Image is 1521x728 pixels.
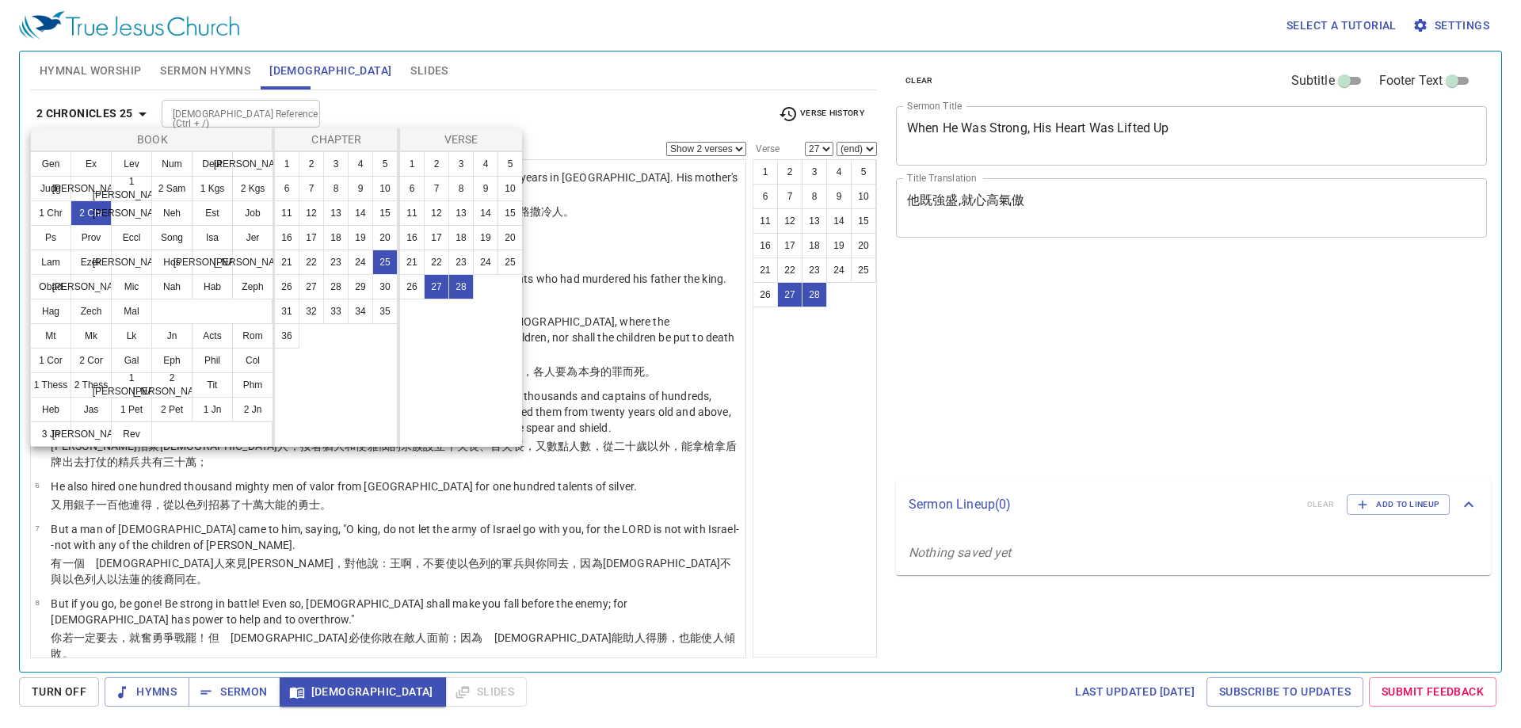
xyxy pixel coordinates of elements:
button: 6 [274,176,299,201]
button: 33 [323,299,349,324]
button: Ps [30,225,71,250]
button: 24 [348,250,373,275]
button: 29 [348,274,373,299]
button: [PERSON_NAME] [111,250,152,275]
button: 2 Chr [71,200,112,226]
button: Num [151,151,193,177]
button: Nah [151,274,193,299]
button: 20 [497,225,523,250]
button: Judg [30,176,71,201]
button: 18 [448,225,474,250]
button: 1 [274,151,299,177]
button: Gal [111,348,152,373]
button: 10 [372,176,398,201]
button: 31 [274,299,299,324]
button: [PERSON_NAME] [71,176,112,201]
button: 2 Jn [232,397,273,422]
button: 13 [448,200,474,226]
button: Zeph [232,274,273,299]
button: 1 Chr [30,200,71,226]
button: 2 Pet [151,397,193,422]
button: Acts [192,323,233,349]
button: 22 [424,250,449,275]
button: [PERSON_NAME] [232,151,273,177]
button: 17 [424,225,449,250]
button: 19 [473,225,498,250]
button: Ex [71,151,112,177]
button: 4 [473,151,498,177]
button: Mal [111,299,152,324]
button: [PERSON_NAME] [71,421,112,447]
button: 12 [299,200,324,226]
button: Song [151,225,193,250]
button: 9 [473,176,498,201]
button: 6 [399,176,425,201]
button: 23 [448,250,474,275]
button: 35 [372,299,398,324]
button: 10 [497,176,523,201]
button: 9 [348,176,373,201]
button: Col [232,348,273,373]
p: Book [34,131,271,147]
button: Tit [192,372,233,398]
button: Hos [151,250,193,275]
button: 8 [448,176,474,201]
button: 14 [473,200,498,226]
button: Jer [232,225,273,250]
button: 12 [424,200,449,226]
button: Isa [192,225,233,250]
button: Phil [192,348,233,373]
button: Job [232,200,273,226]
button: 27 [424,274,449,299]
button: 26 [274,274,299,299]
button: 23 [323,250,349,275]
button: [PERSON_NAME] [71,274,112,299]
p: Verse [403,131,519,147]
button: 8 [323,176,349,201]
button: Rom [232,323,273,349]
button: 27 [299,274,324,299]
button: 7 [424,176,449,201]
button: 3 Jn [30,421,71,447]
button: Est [192,200,233,226]
button: Zech [71,299,112,324]
button: 7 [299,176,324,201]
button: 22 [299,250,324,275]
button: 1 Kgs [192,176,233,201]
button: [PERSON_NAME] [192,250,233,275]
button: Prov [71,225,112,250]
button: 1 [PERSON_NAME] [111,372,152,398]
button: Ezek [71,250,112,275]
button: Rev [111,421,152,447]
button: Mk [71,323,112,349]
button: 1 [399,151,425,177]
button: 15 [372,200,398,226]
button: Lam [30,250,71,275]
button: 13 [323,200,349,226]
button: [PERSON_NAME] [232,250,273,275]
button: 2 [PERSON_NAME] [151,372,193,398]
button: 25 [372,250,398,275]
button: Hab [192,274,233,299]
button: 16 [399,225,425,250]
button: Eccl [111,225,152,250]
button: 2 Cor [71,348,112,373]
button: Deut [192,151,233,177]
button: 1 [PERSON_NAME] [111,176,152,201]
button: 1 Thess [30,372,71,398]
button: [PERSON_NAME] [111,200,152,226]
button: 36 [274,323,299,349]
button: 32 [299,299,324,324]
button: 21 [274,250,299,275]
button: Neh [151,200,193,226]
button: 2 Thess [71,372,112,398]
button: 2 Sam [151,176,193,201]
p: Chapter [278,131,395,147]
button: 21 [399,250,425,275]
button: 28 [448,274,474,299]
button: 2 [424,151,449,177]
button: 15 [497,200,523,226]
button: 2 Kgs [232,176,273,201]
button: 34 [348,299,373,324]
button: Phm [232,372,273,398]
